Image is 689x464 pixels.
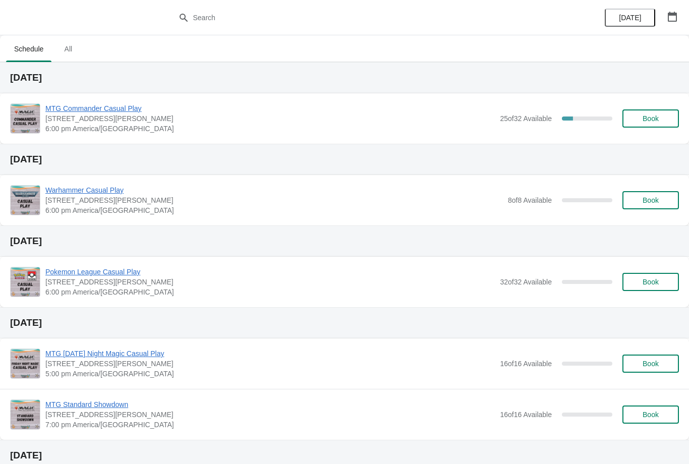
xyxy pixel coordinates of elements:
span: [STREET_ADDRESS][PERSON_NAME] [45,359,495,369]
span: Book [643,196,659,204]
span: Pokemon League Casual Play [45,267,495,277]
h2: [DATE] [10,450,679,460]
span: [STREET_ADDRESS][PERSON_NAME] [45,277,495,287]
input: Search [193,9,517,27]
button: [DATE] [605,9,655,27]
button: Book [622,273,679,291]
span: [DATE] [619,14,641,22]
img: MTG Standard Showdown | 2040 Louetta Rd Ste I Spring, TX 77388 | 7:00 pm America/Chicago [11,400,40,429]
img: Warhammer Casual Play | 2040 Louetta Rd Ste I Spring, TX 77388 | 6:00 pm America/Chicago [11,186,40,215]
span: MTG Standard Showdown [45,399,495,410]
h2: [DATE] [10,236,679,246]
span: 6:00 pm America/[GEOGRAPHIC_DATA] [45,124,495,134]
img: MTG Friday Night Magic Casual Play | 2040 Louetta Rd Ste I Spring, TX 77388 | 5:00 pm America/Chi... [11,349,40,378]
span: Book [643,278,659,286]
span: [STREET_ADDRESS][PERSON_NAME] [45,410,495,420]
span: 5:00 pm America/[GEOGRAPHIC_DATA] [45,369,495,379]
img: MTG Commander Casual Play | 2040 Louetta Rd Ste I Spring, TX 77388 | 6:00 pm America/Chicago [11,104,40,133]
img: Pokemon League Casual Play | 2040 Louetta Rd Ste I Spring, TX 77388 | 6:00 pm America/Chicago [11,267,40,297]
span: Schedule [6,40,51,58]
span: Book [643,114,659,123]
span: 16 of 16 Available [500,411,552,419]
h2: [DATE] [10,73,679,83]
span: Book [643,360,659,368]
span: 6:00 pm America/[GEOGRAPHIC_DATA] [45,205,503,215]
h2: [DATE] [10,154,679,164]
span: Warhammer Casual Play [45,185,503,195]
span: 7:00 pm America/[GEOGRAPHIC_DATA] [45,420,495,430]
span: MTG Commander Casual Play [45,103,495,113]
span: 25 of 32 Available [500,114,552,123]
span: [STREET_ADDRESS][PERSON_NAME] [45,113,495,124]
span: 8 of 8 Available [508,196,552,204]
span: Book [643,411,659,419]
span: 32 of 32 Available [500,278,552,286]
span: [STREET_ADDRESS][PERSON_NAME] [45,195,503,205]
span: MTG [DATE] Night Magic Casual Play [45,349,495,359]
span: 16 of 16 Available [500,360,552,368]
button: Book [622,405,679,424]
button: Book [622,191,679,209]
span: 6:00 pm America/[GEOGRAPHIC_DATA] [45,287,495,297]
h2: [DATE] [10,318,679,328]
span: All [55,40,81,58]
button: Book [622,355,679,373]
button: Book [622,109,679,128]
